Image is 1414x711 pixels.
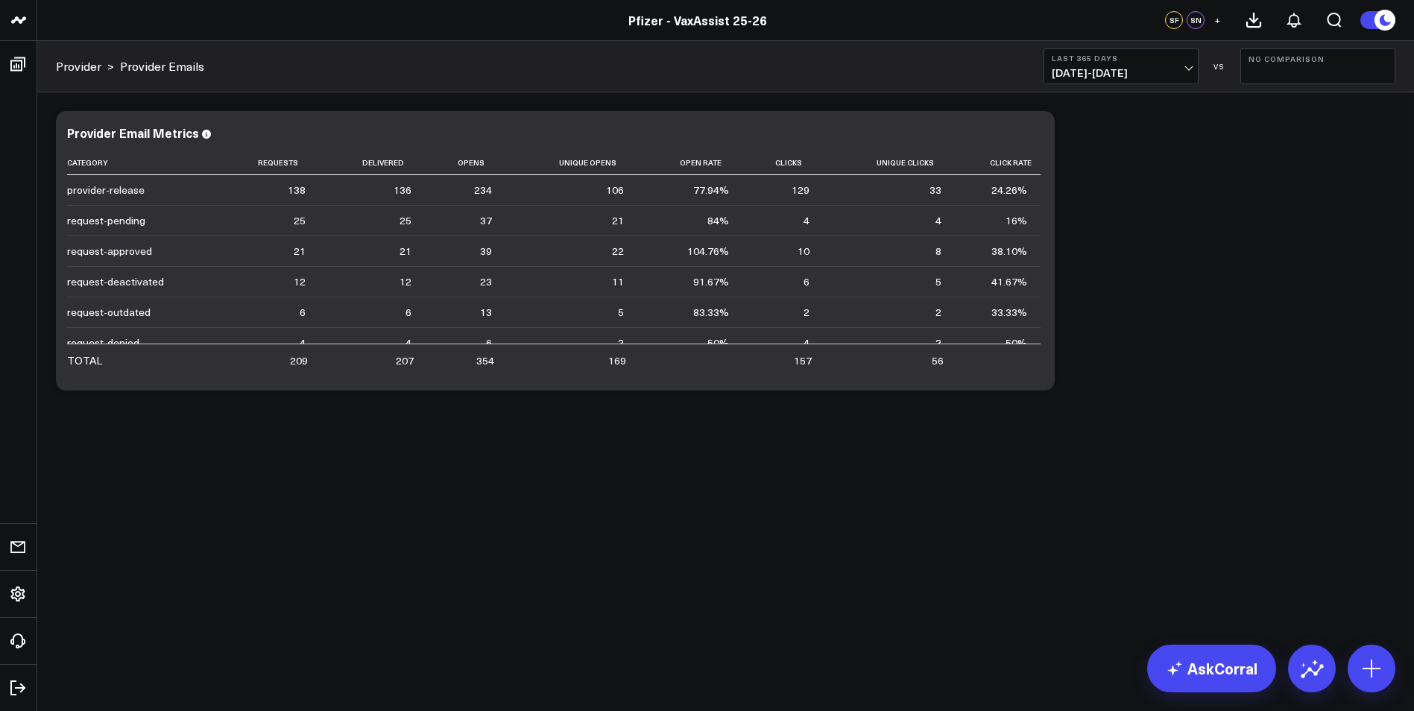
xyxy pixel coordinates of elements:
[1006,335,1027,350] div: 50%
[935,305,941,320] div: 2
[804,305,809,320] div: 2
[618,335,624,350] div: 2
[991,244,1027,259] div: 38.10%
[742,151,823,175] th: Clicks
[606,183,624,197] div: 106
[932,353,944,368] div: 56
[400,244,411,259] div: 21
[929,183,941,197] div: 33
[476,353,494,368] div: 354
[1240,48,1395,84] button: No Comparison
[480,305,492,320] div: 13
[56,58,101,75] a: Provider
[612,244,624,259] div: 22
[319,151,425,175] th: Delivered
[935,213,941,228] div: 4
[56,58,114,75] div: >
[67,244,152,259] div: request-approved
[67,183,145,197] div: provider-release
[294,244,306,259] div: 21
[1044,48,1199,84] button: Last 365 Days[DATE]-[DATE]
[1165,11,1183,29] div: SF
[612,213,624,228] div: 21
[612,274,624,289] div: 11
[628,12,767,28] a: Pfizer - VaxAssist 25-26
[991,183,1027,197] div: 24.26%
[300,335,306,350] div: 4
[935,335,941,350] div: 2
[804,335,809,350] div: 4
[792,183,809,197] div: 129
[637,151,743,175] th: Open Rate
[405,335,411,350] div: 4
[794,353,812,368] div: 157
[294,213,306,228] div: 25
[480,213,492,228] div: 37
[707,213,729,228] div: 84%
[67,335,139,350] div: request-denied
[991,305,1027,320] div: 33.33%
[290,353,308,368] div: 209
[480,274,492,289] div: 23
[300,305,306,320] div: 6
[1147,645,1276,692] a: AskCorral
[394,183,411,197] div: 136
[120,58,204,75] a: Provider Emails
[991,274,1027,289] div: 41.67%
[935,244,941,259] div: 8
[608,353,626,368] div: 169
[405,305,411,320] div: 6
[804,213,809,228] div: 4
[693,183,729,197] div: 77.94%
[474,183,492,197] div: 234
[1052,67,1190,79] span: [DATE] - [DATE]
[618,305,624,320] div: 5
[67,305,151,320] div: request-outdated
[294,274,306,289] div: 12
[693,274,729,289] div: 91.67%
[935,274,941,289] div: 5
[400,213,411,228] div: 25
[804,274,809,289] div: 6
[1208,11,1226,29] button: +
[1206,62,1233,71] div: VS
[486,335,492,350] div: 6
[67,274,164,289] div: request-deactivated
[67,353,102,368] div: TOTAL
[693,305,729,320] div: 83.33%
[823,151,955,175] th: Unique Clicks
[396,353,414,368] div: 207
[480,244,492,259] div: 39
[798,244,809,259] div: 10
[67,151,216,175] th: Category
[1214,15,1221,25] span: +
[1006,213,1027,228] div: 16%
[288,183,306,197] div: 138
[1187,11,1205,29] div: SN
[707,335,729,350] div: 50%
[400,274,411,289] div: 12
[505,151,637,175] th: Unique Opens
[687,244,729,259] div: 104.76%
[425,151,505,175] th: Opens
[67,124,199,141] div: Provider Email Metrics
[1052,54,1190,63] b: Last 365 Days
[216,151,319,175] th: Requests
[955,151,1041,175] th: Click Rate
[67,213,145,228] div: request-pending
[1249,54,1387,63] b: No Comparison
